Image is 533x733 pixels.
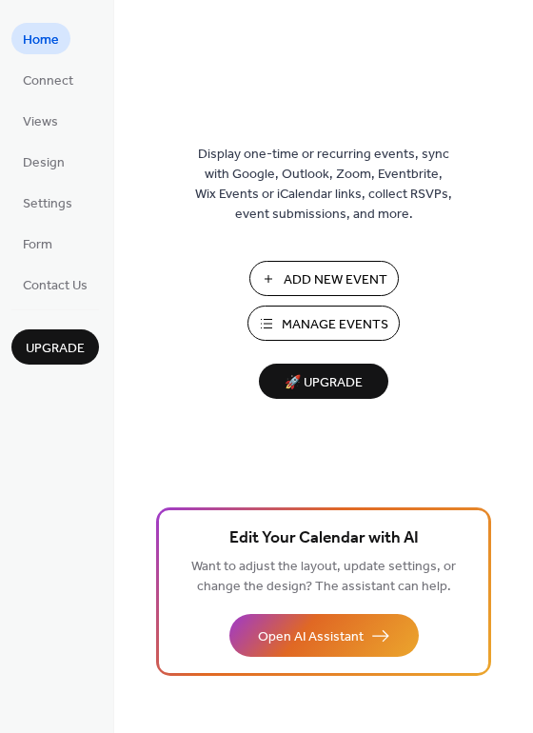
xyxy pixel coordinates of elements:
[229,525,419,552] span: Edit Your Calendar with AI
[11,64,85,95] a: Connect
[11,329,99,365] button: Upgrade
[23,276,88,296] span: Contact Us
[11,105,69,136] a: Views
[284,270,387,290] span: Add New Event
[23,112,58,132] span: Views
[11,146,76,177] a: Design
[11,187,84,218] a: Settings
[23,71,73,91] span: Connect
[26,339,85,359] span: Upgrade
[258,627,364,647] span: Open AI Assistant
[247,306,400,341] button: Manage Events
[23,235,52,255] span: Form
[23,153,65,173] span: Design
[249,261,399,296] button: Add New Event
[23,30,59,50] span: Home
[23,194,72,214] span: Settings
[195,145,452,225] span: Display one-time or recurring events, sync with Google, Outlook, Zoom, Eventbrite, Wix Events or ...
[270,370,377,396] span: 🚀 Upgrade
[11,23,70,54] a: Home
[282,315,388,335] span: Manage Events
[11,228,64,259] a: Form
[259,364,388,399] button: 🚀 Upgrade
[191,554,456,600] span: Want to adjust the layout, update settings, or change the design? The assistant can help.
[11,268,99,300] a: Contact Us
[229,614,419,657] button: Open AI Assistant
